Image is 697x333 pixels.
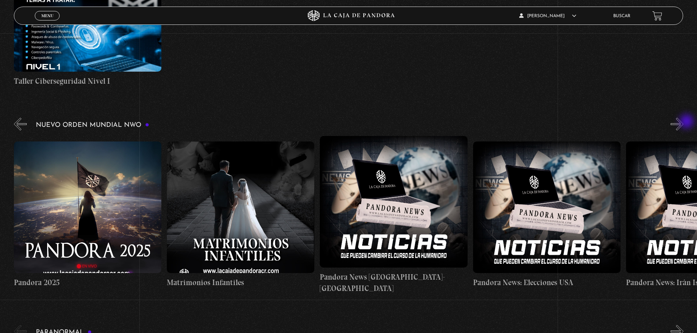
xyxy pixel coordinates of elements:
a: Pandora News [GEOGRAPHIC_DATA]-[GEOGRAPHIC_DATA] [320,136,467,294]
h4: Pandora News: Elecciones USA [473,277,621,288]
h4: Pandora News [GEOGRAPHIC_DATA]-[GEOGRAPHIC_DATA] [320,271,467,294]
h4: Pandora 2025 [14,277,161,288]
span: Menu [41,14,53,18]
a: Matrimonios Infantiles [167,136,314,294]
h3: Nuevo Orden Mundial NWO [36,122,149,129]
button: Next [671,118,683,130]
button: Previous [14,118,27,130]
a: View your shopping cart [652,11,662,21]
h4: Taller Ciberseguridad Nivel I [14,75,161,87]
a: Pandora News: Elecciones USA [473,136,621,294]
a: Pandora 2025 [14,136,161,294]
a: Buscar [613,14,630,18]
h4: Matrimonios Infantiles [167,277,314,288]
span: Cerrar [39,20,56,25]
span: [PERSON_NAME] [519,14,576,18]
